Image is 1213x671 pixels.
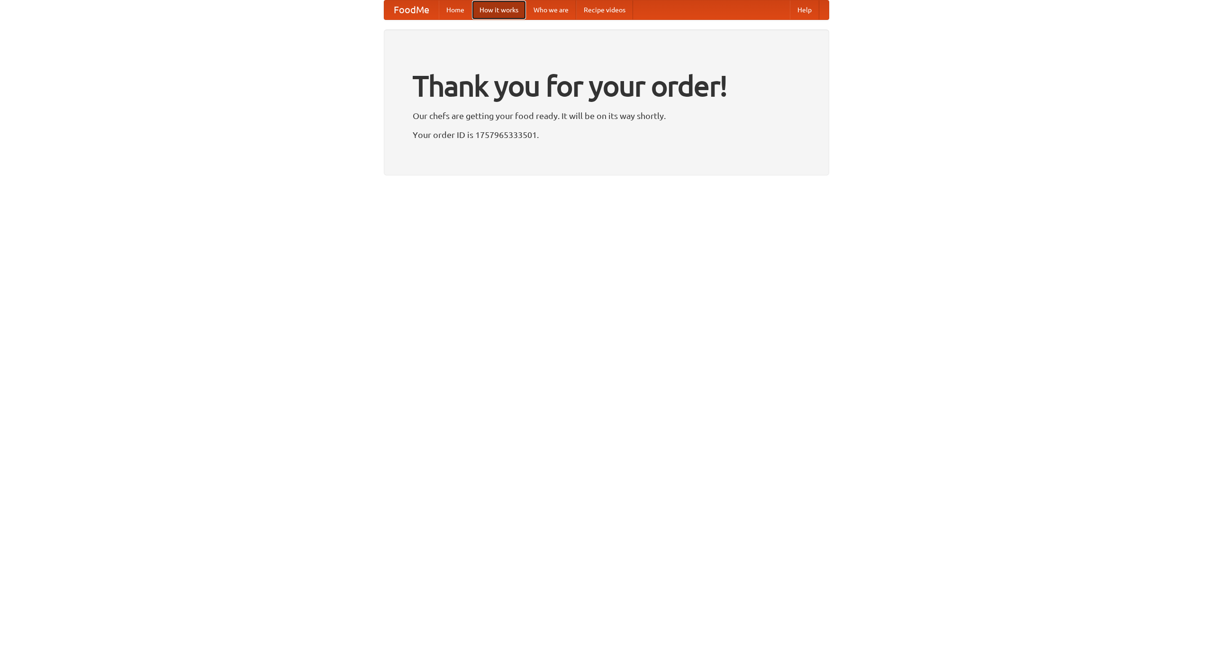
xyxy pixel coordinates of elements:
[413,128,800,142] p: Your order ID is 1757965333501.
[439,0,472,19] a: Home
[576,0,633,19] a: Recipe videos
[384,0,439,19] a: FoodMe
[526,0,576,19] a: Who we are
[413,63,800,109] h1: Thank you for your order!
[472,0,526,19] a: How it works
[790,0,819,19] a: Help
[413,109,800,123] p: Our chefs are getting your food ready. It will be on its way shortly.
